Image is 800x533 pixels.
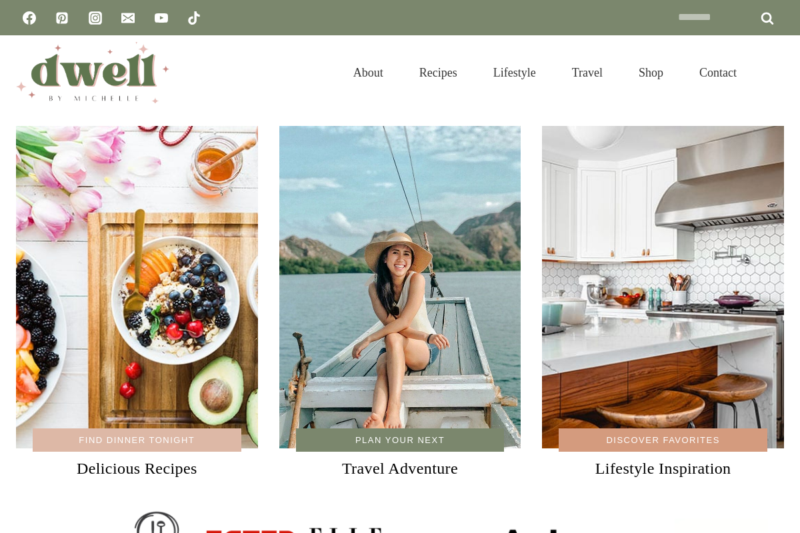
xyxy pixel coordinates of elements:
nav: Primary Navigation [335,49,755,96]
a: Lifestyle [475,49,554,96]
a: Travel [554,49,621,96]
a: Recipes [401,49,475,96]
button: View Search Form [761,61,784,84]
a: Instagram [82,5,109,31]
a: About [335,49,401,96]
a: YouTube [148,5,175,31]
a: Shop [621,49,681,96]
a: Facebook [16,5,43,31]
a: TikTok [181,5,207,31]
img: DWELL by michelle [16,42,169,103]
a: Pinterest [49,5,75,31]
a: Email [115,5,141,31]
a: Contact [681,49,755,96]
